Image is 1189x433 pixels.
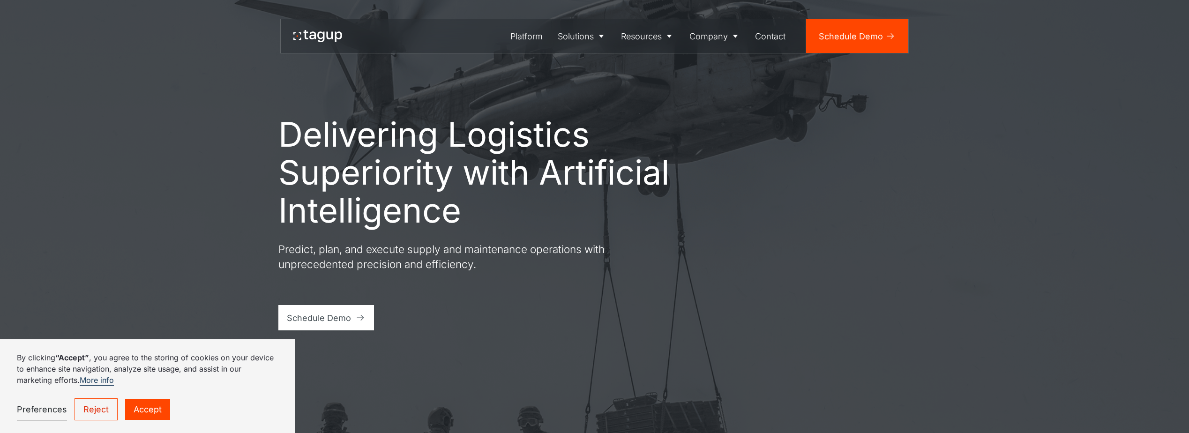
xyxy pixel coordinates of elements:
a: Company [682,19,748,53]
a: Contact [748,19,793,53]
div: Solutions [558,30,594,43]
a: Preferences [17,399,67,420]
div: Company [689,30,728,43]
a: Platform [503,19,551,53]
div: Schedule Demo [287,312,351,324]
a: Solutions [550,19,614,53]
p: By clicking , you agree to the storing of cookies on your device to enhance site navigation, anal... [17,352,278,386]
a: Resources [614,19,682,53]
a: Schedule Demo [278,305,374,330]
div: Contact [755,30,785,43]
a: Reject [75,398,118,420]
a: More info [80,375,114,386]
strong: “Accept” [55,353,89,362]
h1: Delivering Logistics Superiority with Artificial Intelligence [278,115,672,229]
a: Schedule Demo [806,19,908,53]
div: Resources [621,30,662,43]
a: Accept [125,399,170,420]
div: Schedule Demo [819,30,883,43]
div: Platform [510,30,543,43]
p: Predict, plan, and execute supply and maintenance operations with unprecedented precision and eff... [278,242,616,271]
